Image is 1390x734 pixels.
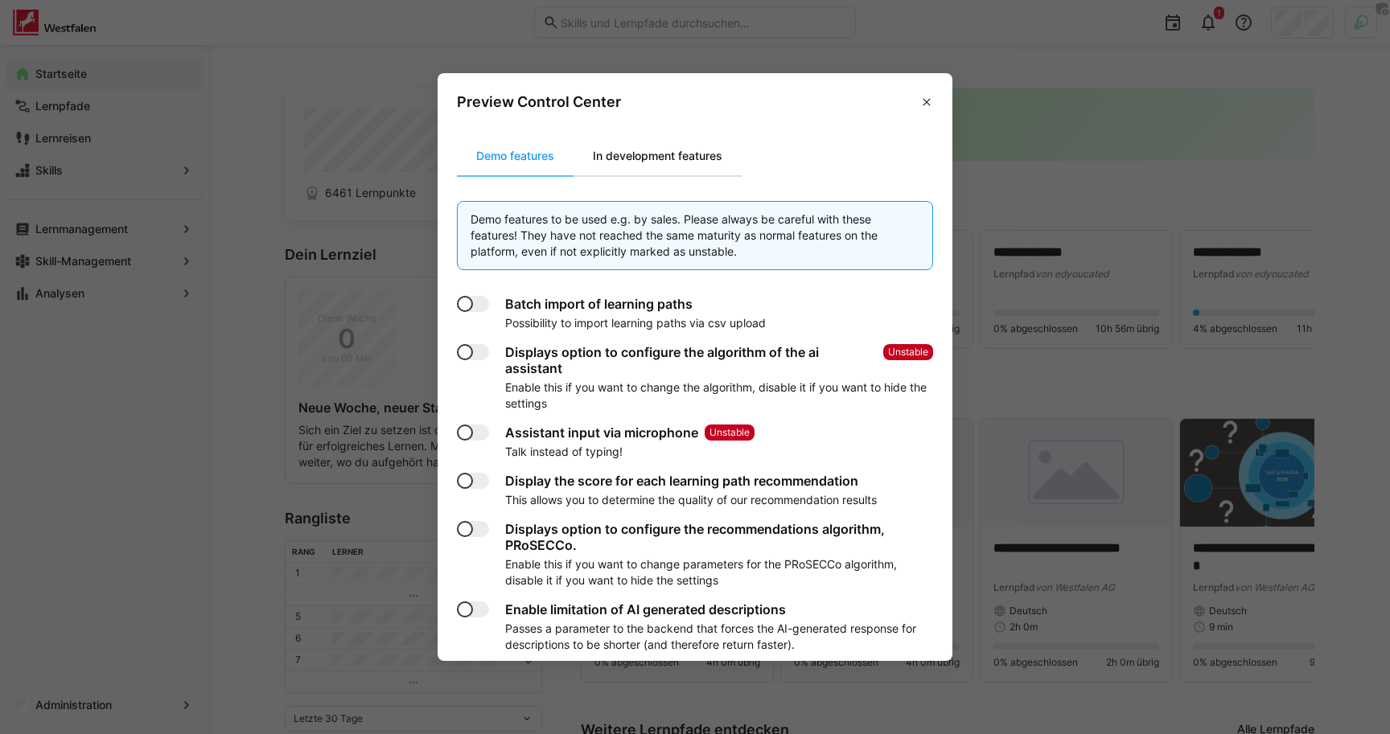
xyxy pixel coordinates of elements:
[505,424,698,441] h4: Assistant input via microphone
[505,296,693,312] h4: Batch import of learning paths
[883,344,933,360] span: Unstable
[505,521,933,553] h4: Displays option to configure the recommendations algorithm, PRoSECCo.
[705,424,755,441] span: Unstable
[505,315,766,331] p: Possibility to import learning paths via csv upload
[471,211,919,260] p: Demo features to be used e.g. by sales. Please always be careful with these features! They have n...
[505,621,933,653] p: Passes a parameter to the backend that forces the AI-generated response for descriptions to be sh...
[457,137,574,175] div: Demo features
[505,444,755,460] p: Talk instead of typing!
[505,492,877,508] p: This allows you to determine the quality of our recommendation results
[505,556,933,588] p: Enable this if you want to change parameters for the PRoSECCo algorithm, disable it if you want t...
[457,92,621,111] h3: Preview Control Center
[574,137,742,175] div: In development features
[505,379,933,412] p: Enable this if you want to change the algorithm, disable it if you want to hide the settings
[505,344,877,376] h4: Displays option to configure the algorithm of the ai assistant
[505,601,786,617] h4: Enable limitation of AI generated descriptions
[505,473,858,489] h4: Display the score for each learning path recommendation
